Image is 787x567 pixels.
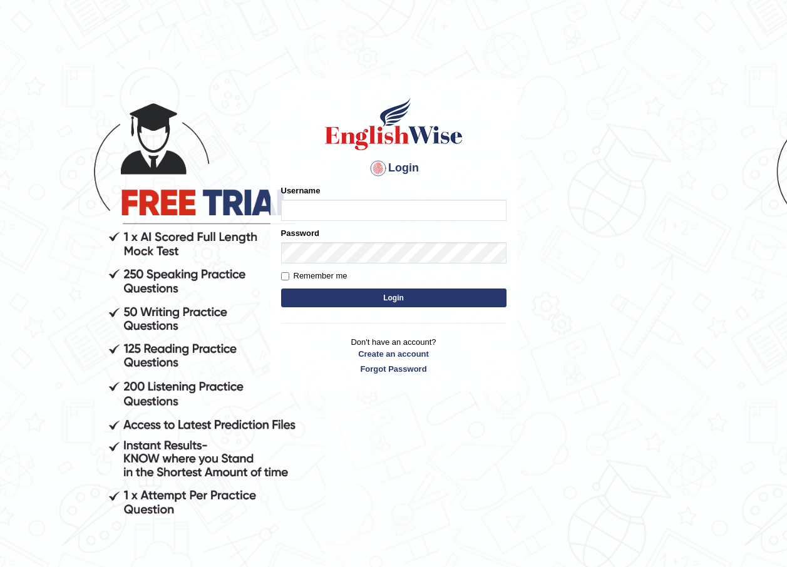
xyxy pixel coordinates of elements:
label: Remember me [281,270,347,282]
h4: Login [281,158,507,178]
a: Forgot Password [281,363,507,375]
button: Login [281,289,507,307]
label: Password [281,227,319,239]
p: Don't have an account? [281,336,507,375]
label: Username [281,185,321,197]
img: Logo of English Wise sign in for intelligent practice with AI [322,96,465,152]
input: Remember me [281,272,289,280]
a: Create an account [281,348,507,360]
